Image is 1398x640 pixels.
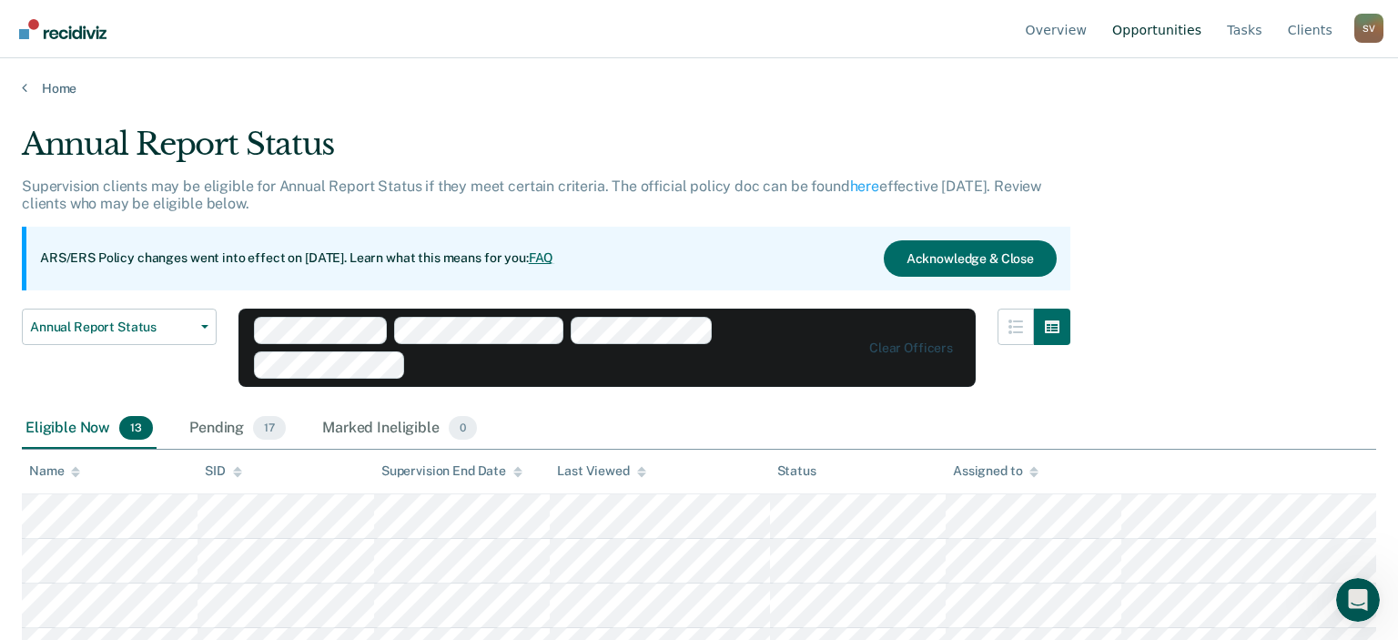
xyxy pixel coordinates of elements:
[850,178,879,195] a: here
[449,416,477,440] span: 0
[1354,14,1383,43] button: Profile dropdown button
[186,409,289,449] div: Pending17
[319,409,481,449] div: Marked Ineligible0
[19,19,106,39] img: Recidiviz
[557,463,645,479] div: Last Viewed
[30,320,194,335] span: Annual Report Status
[119,416,153,440] span: 13
[1354,14,1383,43] div: S V
[953,463,1038,479] div: Assigned to
[529,250,554,265] a: FAQ
[884,240,1057,277] button: Acknowledge & Close
[22,126,1070,178] div: Annual Report Status
[205,463,242,479] div: SID
[22,80,1376,97] a: Home
[869,340,953,356] div: Clear officers
[22,409,157,449] div: Eligible Now13
[1336,578,1380,622] iframe: Intercom live chat
[22,178,1041,212] p: Supervision clients may be eligible for Annual Report Status if they meet certain criteria. The o...
[381,463,522,479] div: Supervision End Date
[777,463,816,479] div: Status
[40,249,553,268] p: ARS/ERS Policy changes went into effect on [DATE]. Learn what this means for you:
[22,309,217,345] button: Annual Report Status
[29,463,80,479] div: Name
[253,416,286,440] span: 17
